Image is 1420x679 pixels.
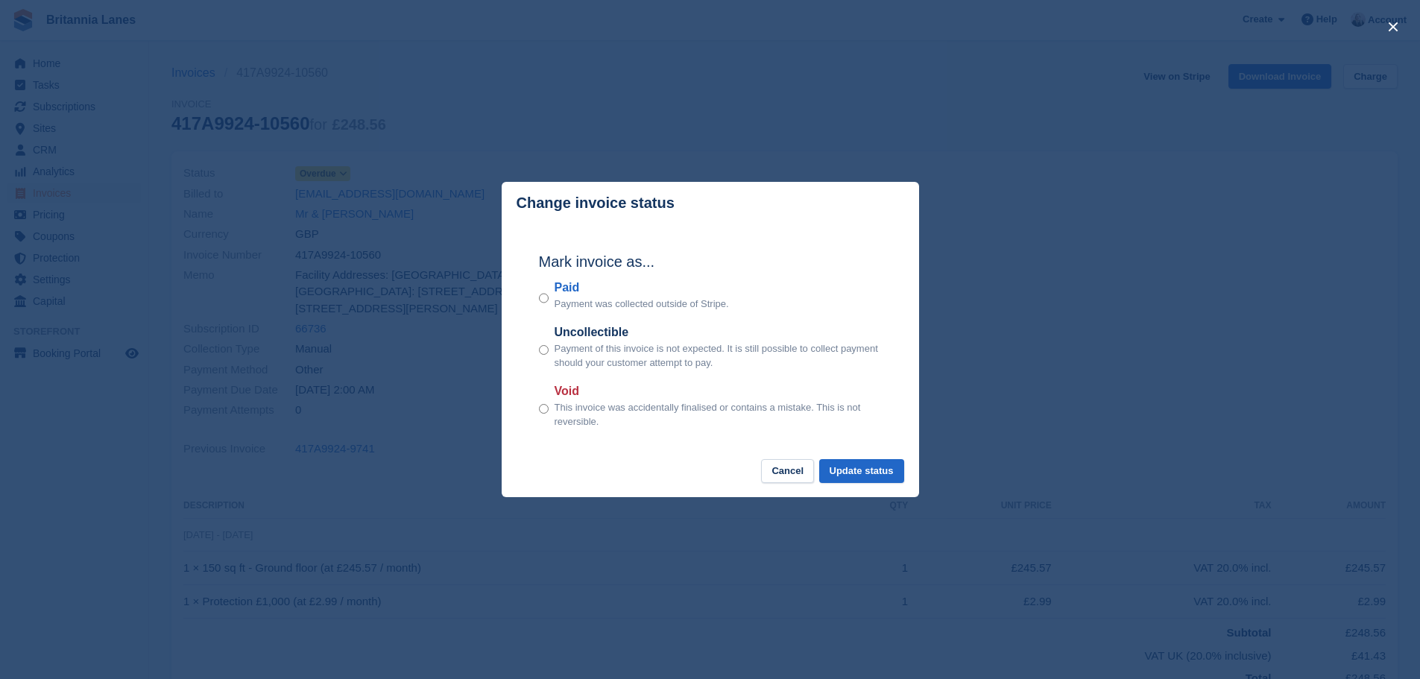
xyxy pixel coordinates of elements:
[555,341,882,370] p: Payment of this invoice is not expected. It is still possible to collect payment should your cust...
[555,400,882,429] p: This invoice was accidentally finalised or contains a mistake. This is not reversible.
[555,297,729,312] p: Payment was collected outside of Stripe.
[1381,15,1405,39] button: close
[517,195,675,212] p: Change invoice status
[555,382,882,400] label: Void
[761,459,814,484] button: Cancel
[555,323,882,341] label: Uncollectible
[539,250,882,273] h2: Mark invoice as...
[555,279,729,297] label: Paid
[819,459,904,484] button: Update status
